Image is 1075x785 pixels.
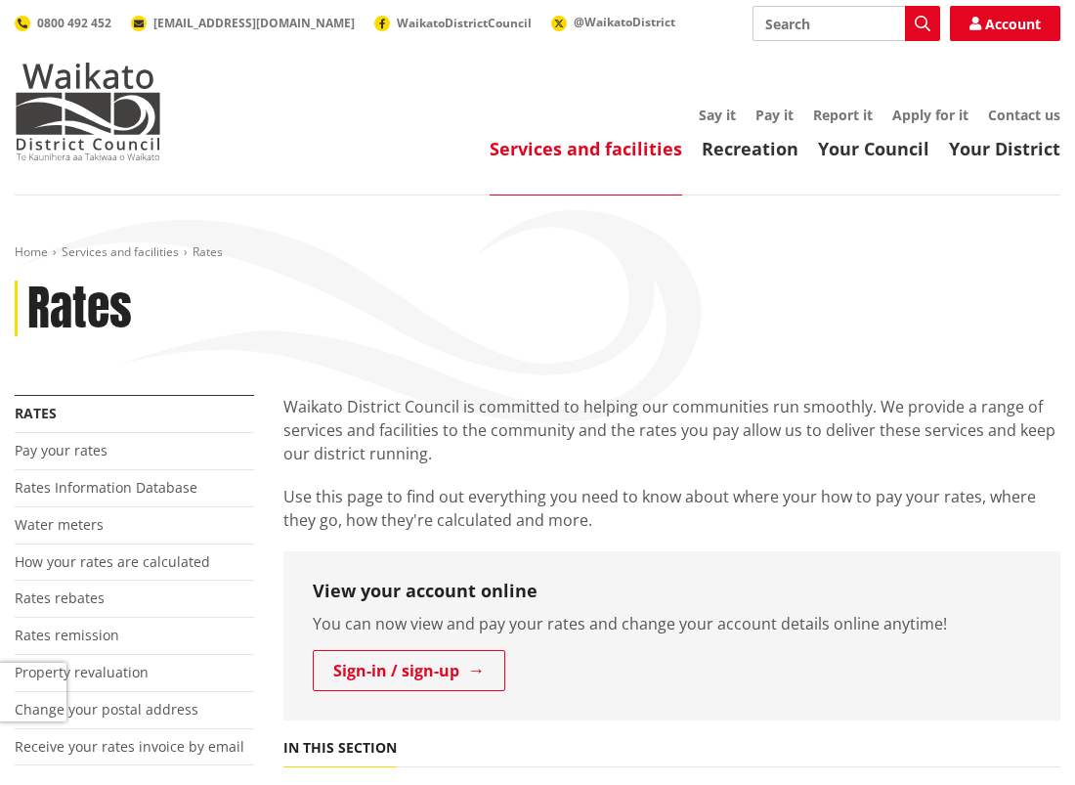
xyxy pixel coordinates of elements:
[15,737,244,756] a: Receive your rates invoice by email
[313,612,1031,635] p: You can now view and pay your rates and change your account details online anytime!
[193,243,223,260] span: Rates
[283,740,397,757] h5: In this section
[37,15,111,31] span: 0800 492 452
[397,15,532,31] span: WaikatoDistrictCouncil
[15,700,198,719] a: Change your postal address
[755,106,794,124] a: Pay it
[27,281,132,337] h1: Rates
[62,243,179,260] a: Services and facilities
[702,137,798,160] a: Recreation
[818,137,929,160] a: Your Council
[949,137,1060,160] a: Your District
[551,14,675,30] a: @WaikatoDistrict
[490,137,682,160] a: Services and facilities
[15,441,107,459] a: Pay your rates
[313,650,505,691] a: Sign-in / sign-up
[892,106,968,124] a: Apply for it
[988,106,1060,124] a: Contact us
[15,663,149,681] a: Property revaluation
[15,244,1060,261] nav: breadcrumb
[374,15,532,31] a: WaikatoDistrictCouncil
[283,395,1060,465] p: Waikato District Council is committed to helping our communities run smoothly. We provide a range...
[15,552,210,571] a: How your rates are calculated
[15,626,119,644] a: Rates remission
[15,589,105,607] a: Rates rebates
[752,6,940,41] input: Search input
[699,106,736,124] a: Say it
[131,15,355,31] a: [EMAIL_ADDRESS][DOMAIN_NAME]
[15,404,57,422] a: Rates
[153,15,355,31] span: [EMAIL_ADDRESS][DOMAIN_NAME]
[283,485,1060,532] p: Use this page to find out everything you need to know about where your how to pay your rates, whe...
[574,14,675,30] span: @WaikatoDistrict
[15,478,197,497] a: Rates Information Database
[15,243,48,260] a: Home
[15,515,104,534] a: Water meters
[950,6,1060,41] a: Account
[313,581,1031,602] h3: View your account online
[15,63,161,160] img: Waikato District Council - Te Kaunihera aa Takiwaa o Waikato
[813,106,873,124] a: Report it
[15,15,111,31] a: 0800 492 452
